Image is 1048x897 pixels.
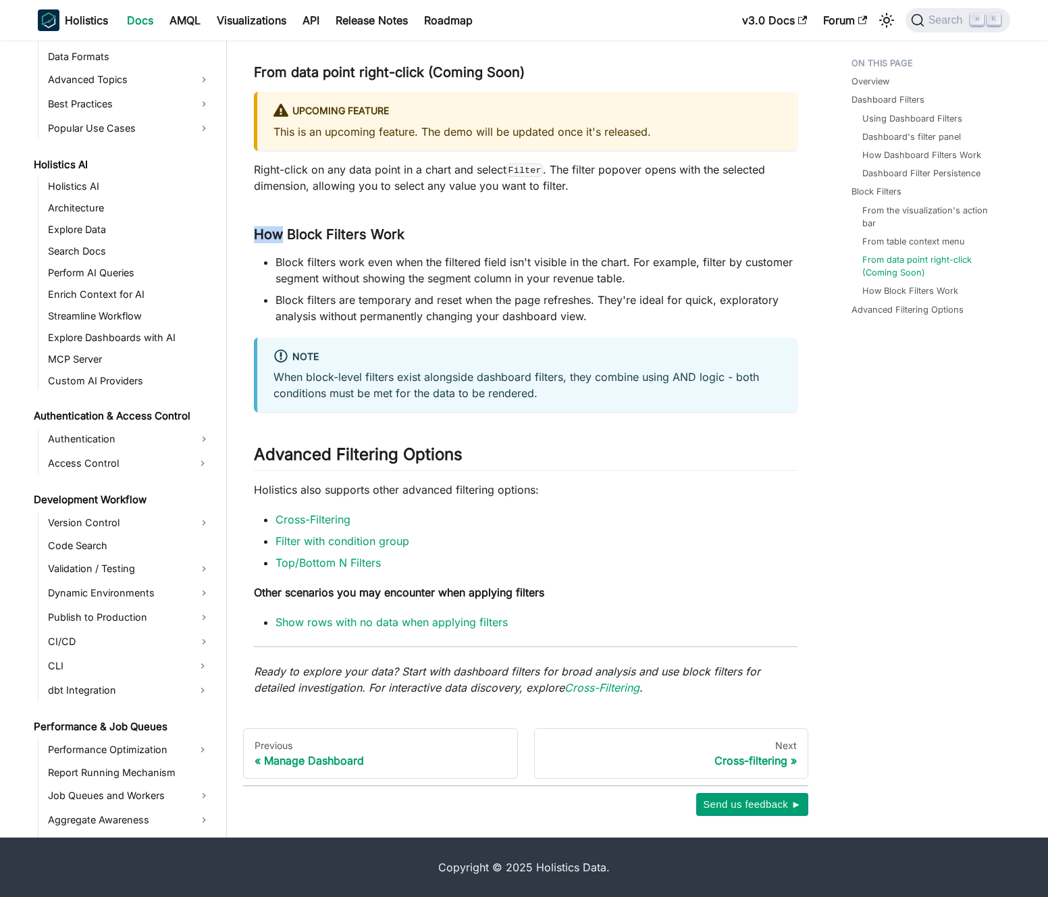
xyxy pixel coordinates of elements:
[190,739,215,761] button: Expand sidebar category 'Performance Optimization'
[44,350,215,369] a: MCP Server
[851,75,889,88] a: Overview
[906,8,1010,32] button: Search (Command+K)
[276,513,350,526] a: Cross-Filtering
[546,740,797,752] div: Next
[862,149,981,161] a: How Dashboard Filters Work
[44,118,215,139] a: Popular Use Cases
[44,93,215,115] a: Best Practices
[254,586,544,599] strong: Other scenarios you may encounter when applying filters
[44,328,215,347] a: Explore Dashboards with AI
[565,681,639,694] a: Cross-Filtering
[276,615,508,629] a: Show rows with no data when applying filters
[254,161,797,194] p: Right-click on any data point in a chart and select . The filter popover opens with the selected ...
[815,9,875,31] a: Forum
[254,482,797,498] p: Holistics also supports other advanced filtering options:
[44,809,215,831] a: Aggregate Awareness
[327,9,416,31] a: Release Notes
[416,9,481,31] a: Roadmap
[862,167,980,180] a: Dashboard Filter Persistence
[30,407,215,426] a: Authentication & Access Control
[44,177,215,196] a: Holistics AI
[190,453,215,474] button: Expand sidebar category 'Access Control'
[243,728,518,779] a: PreviousManage Dashboard
[44,785,215,806] a: Job Queues and Workers
[734,9,815,31] a: v3.0 Docs
[44,47,215,66] a: Data Formats
[44,69,215,91] a: Advanced Topics
[273,124,781,140] p: This is an upcoming feature. The demo will be updated once it's released.
[44,739,190,761] a: Performance Optimization
[862,130,961,143] a: Dashboard's filter panel
[44,285,215,304] a: Enrich Context for AI
[696,793,808,816] button: Send us feedback ►
[190,655,215,677] button: Expand sidebar category 'CLI'
[987,14,1001,26] kbd: K
[30,155,215,174] a: Holistics AI
[254,444,797,470] h2: Advanced Filtering Options
[254,226,797,243] h3: How Block Filters Work
[30,717,215,736] a: Performance & Job Queues
[95,859,953,875] div: Copyright © 2025 Holistics Data.
[38,9,108,31] a: HolisticsHolistics
[276,534,409,548] a: Filter with condition group
[38,9,59,31] img: Holistics
[44,536,215,555] a: Code Search
[862,284,958,297] a: How Block Filters Work
[44,558,215,580] a: Validation / Testing
[255,754,506,767] div: Manage Dashboard
[703,796,802,813] span: Send us feedback ►
[851,93,924,106] a: Dashboard Filters
[44,371,215,390] a: Custom AI Providers
[44,631,215,652] a: CI/CD
[276,292,797,324] li: Block filters are temporary and reset when the page refreshes. They're ideal for quick, explorato...
[862,112,962,125] a: Using Dashboard Filters
[862,253,997,279] a: From data point right-click (Coming Soon)
[44,453,190,474] a: Access Control
[534,728,809,779] a: NextCross-filtering
[44,763,215,782] a: Report Running Mechanism
[44,512,215,534] a: Version Control
[44,607,215,628] a: Publish to Production
[862,235,965,248] a: From table context menu
[44,655,190,677] a: CLI
[546,754,797,767] div: Cross-filtering
[44,307,215,326] a: Streamline Workflow
[44,582,215,604] a: Dynamic Environments
[209,9,294,31] a: Visualizations
[44,680,190,701] a: dbt Integration
[44,242,215,261] a: Search Docs
[276,556,381,569] a: Top/Bottom N Filters
[44,263,215,282] a: Perform AI Queries
[190,680,215,701] button: Expand sidebar category 'dbt Integration'
[273,369,781,401] p: When block-level filters exist alongside dashboard filters, they combine using AND logic - both c...
[294,9,327,31] a: API
[254,64,797,81] h3: From data point right-click (Coming Soon)
[862,204,997,230] a: From the visualization's action bar
[119,9,161,31] a: Docs
[255,740,506,752] div: Previous
[506,163,543,177] code: Filter
[276,254,797,286] li: Block filters work even when the filtered field isn't visible in the chart. For example, filter b...
[273,103,781,120] div: Upcoming feature
[44,199,215,217] a: Architecture
[876,9,897,31] button: Switch between dark and light mode (currently light mode)
[161,9,209,31] a: AMQL
[851,303,964,316] a: Advanced Filtering Options
[243,728,808,779] nav: Docs pages
[44,220,215,239] a: Explore Data
[30,490,215,509] a: Development Workflow
[924,14,971,26] span: Search
[65,12,108,28] b: Holistics
[273,349,781,366] div: Note
[44,834,215,852] a: Data Caching
[970,14,984,26] kbd: ⌘
[851,185,901,198] a: Block Filters
[254,665,760,694] em: Ready to explore your data? Start with dashboard filters for broad analysis and use block filters...
[44,428,215,450] a: Authentication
